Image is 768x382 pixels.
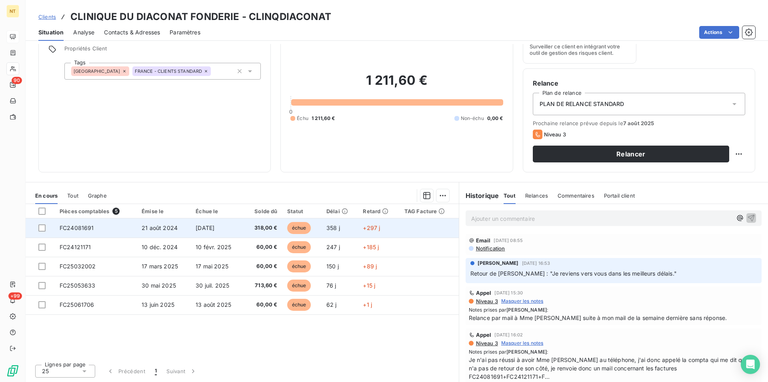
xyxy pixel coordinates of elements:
div: Solde dû [249,208,277,214]
span: Analyse [73,28,94,36]
span: échue [287,241,311,253]
input: Ajouter une valeur [211,68,217,75]
span: 30 mai 2025 [142,282,176,289]
span: Relances [525,192,548,199]
span: 25 [42,367,49,375]
span: Graphe [88,192,107,199]
span: Prochaine relance prévue depuis le [533,120,745,126]
span: 713,60 € [249,282,277,290]
span: 10 déc. 2024 [142,244,178,250]
h2: 1 211,60 € [290,72,503,96]
div: Pièces comptables [60,208,132,215]
span: Surveiller ce client en intégrant votre outil de gestion des risques client. [530,43,630,56]
span: 60,00 € [249,243,277,251]
span: [DATE] 15:30 [494,290,523,295]
span: +1 j [363,301,372,308]
span: Contacts & Adresses [104,28,160,36]
span: Portail client [604,192,635,199]
span: 358 j [326,224,340,231]
span: FC25032002 [60,263,96,270]
a: Clients [38,13,56,21]
span: échue [287,222,311,234]
span: FC24081691 [60,224,94,231]
div: Échue le [196,208,239,214]
button: 1 [150,363,162,380]
div: TAG Facture [404,208,454,214]
span: +185 j [363,244,379,250]
span: 62 j [326,301,337,308]
span: Appel [476,290,492,296]
span: Situation [38,28,64,36]
span: +297 j [363,224,380,231]
span: 7 août 2025 [623,120,654,126]
span: 150 j [326,263,339,270]
span: 30 juil. 2025 [196,282,229,289]
span: échue [287,299,311,311]
span: PLAN DE RELANCE STANDARD [540,100,624,108]
span: Masquer les notes [501,340,544,347]
span: Tout [67,192,78,199]
span: 90 [12,77,22,84]
span: Email [476,237,491,244]
span: 76 j [326,282,336,289]
span: [GEOGRAPHIC_DATA] [74,69,120,74]
span: Non-échu [461,115,484,122]
span: 13 juin 2025 [142,301,174,308]
span: FC25061706 [60,301,94,308]
span: 13 août 2025 [196,301,231,308]
span: FRANCE - CLIENTS STANDARD [135,69,202,74]
span: FC25053633 [60,282,96,289]
span: 0,00 € [487,115,503,122]
h6: Historique [459,191,499,200]
span: [PERSON_NAME] [478,260,519,267]
div: Statut [287,208,317,214]
span: Je n'ai pas réussi à avoir Mme [PERSON_NAME] au téléphone, j'ai donc appelé la compta qui me dit ... [469,356,758,381]
span: échue [287,260,311,272]
button: Précédent [102,363,150,380]
span: Retour de [PERSON_NAME] : "Je reviens vers vous dans les meilleurs délais." [470,270,677,277]
span: échue [287,280,311,292]
div: NT [6,5,19,18]
span: Clients [38,14,56,20]
span: 21 août 2024 [142,224,178,231]
span: Commentaires [558,192,594,199]
span: Notes prises par : [469,306,758,314]
span: Échu [297,115,308,122]
span: [DATE] 16:02 [494,332,523,337]
span: 318,00 € [249,224,277,232]
span: 5 [112,208,120,215]
span: Notification [475,245,505,252]
span: [DATE] 16:53 [522,261,550,266]
span: 10 févr. 2025 [196,244,231,250]
div: Retard [363,208,394,214]
span: Tout [504,192,516,199]
span: Notes prises par : [469,348,758,356]
span: 1 [155,367,157,375]
span: 60,00 € [249,301,277,309]
span: Appel [476,332,492,338]
span: +99 [8,292,22,300]
div: Délai [326,208,353,214]
button: Suivant [162,363,202,380]
span: 1 211,60 € [312,115,335,122]
span: Masquer les notes [501,298,544,305]
span: 60,00 € [249,262,277,270]
img: Logo LeanPay [6,364,19,377]
span: En cours [35,192,58,199]
span: Niveau 3 [475,340,498,346]
span: Niveau 3 [475,298,498,304]
a: 90 [6,78,19,91]
span: 17 mai 2025 [196,263,228,270]
span: Paramètres [170,28,200,36]
span: Propriétés Client [64,45,261,56]
button: Actions [699,26,739,39]
span: 247 j [326,244,340,250]
button: Relancer [533,146,729,162]
span: 17 mars 2025 [142,263,178,270]
span: Niveau 3 [544,131,566,138]
div: Émise le [142,208,186,214]
h6: Relance [533,78,745,88]
span: +89 j [363,263,377,270]
span: [PERSON_NAME] [506,307,547,313]
span: 0 [289,108,292,115]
